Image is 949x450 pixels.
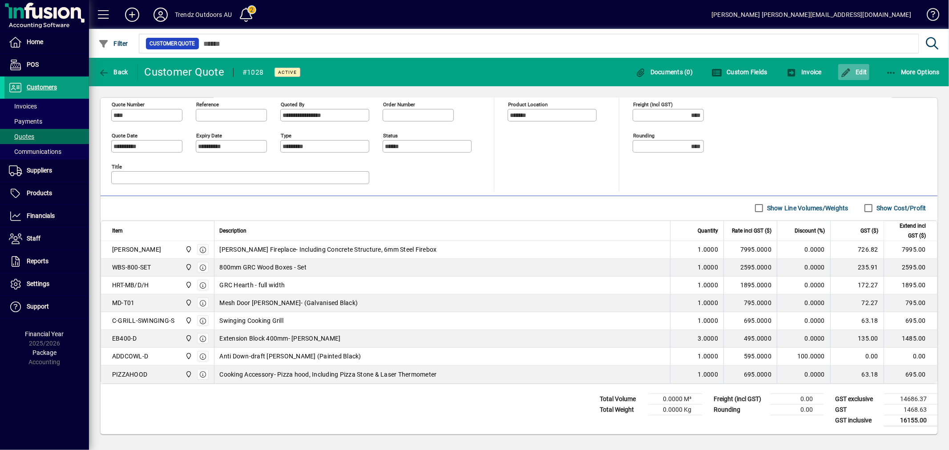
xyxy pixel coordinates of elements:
mat-label: Quote number [112,101,145,107]
span: Central [183,316,193,325]
span: More Options [886,68,940,76]
mat-label: Quoted by [281,101,304,107]
td: 1485.00 [884,330,937,348]
span: Description [220,226,247,236]
span: Financials [27,212,55,219]
span: Communications [9,148,61,155]
div: EB400-D [112,334,137,343]
span: Suppliers [27,167,52,174]
span: 1.0000 [698,316,719,325]
mat-label: Quote date [112,132,137,138]
span: Item [112,226,123,236]
span: Customers [27,84,57,91]
div: #1028 [242,65,263,80]
div: 795.0000 [729,298,771,307]
button: Edit [838,64,869,80]
mat-label: Expiry date [196,132,222,138]
mat-label: Title [112,163,122,169]
span: Payments [9,118,42,125]
button: More Options [884,64,942,80]
span: Filter [98,40,128,47]
a: Quotes [4,129,89,144]
a: Settings [4,273,89,295]
a: Staff [4,228,89,250]
span: 1.0000 [698,298,719,307]
mat-label: Freight (incl GST) [633,101,673,107]
td: GST inclusive [831,415,884,426]
td: 72.27 [830,294,884,312]
a: Invoices [4,99,89,114]
span: Edit [840,68,867,76]
span: Central [183,298,193,308]
a: Payments [4,114,89,129]
span: Financial Year [25,330,64,337]
div: 495.0000 [729,334,771,343]
button: Add [118,7,146,23]
button: Filter [96,36,130,52]
div: 1895.0000 [729,281,771,289]
span: Invoices [9,103,37,110]
div: PIZZAHOOD [112,370,147,379]
span: Active [278,69,297,75]
span: Anti Down-draft [PERSON_NAME] (Painted Black) [220,352,361,361]
span: Custom Fields [711,68,767,76]
span: Central [183,280,193,290]
a: Reports [4,250,89,273]
span: GRC Hearth - full width [220,281,285,289]
td: 135.00 [830,330,884,348]
span: 1.0000 [698,281,719,289]
span: POS [27,61,39,68]
div: WBS-800-SET [112,263,151,272]
td: 2595.00 [884,259,937,277]
span: 1.0000 [698,245,719,254]
div: C-GRILL-SWINGING-S [112,316,175,325]
td: 1895.00 [884,277,937,294]
td: 0.0000 M³ [649,394,702,404]
span: Support [27,303,49,310]
td: 63.18 [830,366,884,383]
td: 0.00 [770,404,824,415]
span: Quantity [698,226,718,236]
div: MD-T01 [112,298,135,307]
td: 0.0000 Kg [649,404,702,415]
td: 695.00 [884,366,937,383]
span: Documents (0) [635,68,693,76]
td: 695.00 [884,312,937,330]
a: POS [4,54,89,76]
a: Financials [4,205,89,227]
td: 0.0000 [777,366,830,383]
span: 3.0000 [698,334,719,343]
span: Extend incl GST ($) [889,221,926,241]
a: Suppliers [4,160,89,182]
div: Trendz Outdoors AU [175,8,232,22]
mat-label: Status [383,132,398,138]
td: 0.0000 [777,312,830,330]
span: Settings [27,280,49,287]
mat-label: Product location [508,101,548,107]
span: Package [32,349,57,356]
td: 0.00 [884,348,937,366]
a: Knowledge Base [920,2,938,31]
a: Communications [4,144,89,159]
div: 2595.0000 [729,263,771,272]
span: Extension Block 400mm- [PERSON_NAME] [220,334,341,343]
span: Customer Quote [149,39,195,48]
td: Rounding [709,404,770,415]
td: 63.18 [830,312,884,330]
td: GST [831,404,884,415]
td: 0.0000 [777,330,830,348]
td: 0.00 [830,348,884,366]
td: 16155.00 [884,415,937,426]
span: Central [183,370,193,379]
span: Back [98,68,128,76]
div: 695.0000 [729,316,771,325]
div: 7995.0000 [729,245,771,254]
mat-label: Reference [196,101,219,107]
div: [PERSON_NAME] [PERSON_NAME][EMAIL_ADDRESS][DOMAIN_NAME] [711,8,911,22]
button: Documents (0) [633,64,695,80]
td: Total Weight [595,404,649,415]
span: 1.0000 [698,263,719,272]
button: Custom Fields [709,64,770,80]
td: Total Volume [595,394,649,404]
td: 1468.63 [884,404,937,415]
